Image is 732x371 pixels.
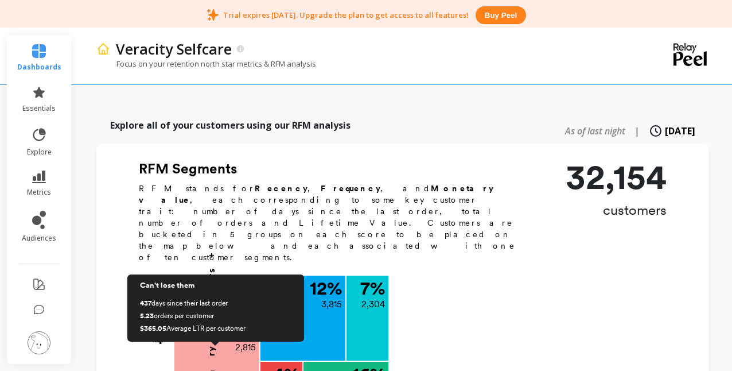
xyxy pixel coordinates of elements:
[476,6,526,24] button: Buy peel
[22,104,56,113] span: essentials
[231,279,256,297] p: 2 %
[565,125,625,137] span: As of last night
[321,184,380,193] b: Frequency
[155,318,173,361] div: 4
[360,279,385,297] p: 7 %
[566,201,667,219] p: customers
[634,124,640,138] span: |
[28,331,50,354] img: profile picture
[235,341,256,354] p: 2,815
[139,160,529,178] h2: RFM Segments
[96,59,316,69] p: Focus on your retention north star metrics & RFM analysis
[321,297,342,311] p: 3,815
[223,10,469,20] p: Trial expires [DATE]. Upgrade the plan to get access to all features!
[240,297,256,311] p: 585
[27,148,52,157] span: explore
[116,39,232,59] p: Veracity Selfcare
[22,234,56,243] span: audiences
[566,160,667,194] p: 32,154
[665,124,695,138] span: [DATE]
[27,188,51,197] span: metrics
[230,322,256,341] p: 9 %
[310,279,342,297] p: 12 %
[139,183,529,263] p: RFM stands for , , and , each corresponding to some key customer trait: number of days since the ...
[96,42,110,56] img: header icon
[361,297,385,311] p: 2,304
[155,276,173,318] div: 5
[110,118,351,132] p: Explore all of your customers using our RFM analysis
[255,184,307,193] b: Recency
[17,63,61,72] span: dashboards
